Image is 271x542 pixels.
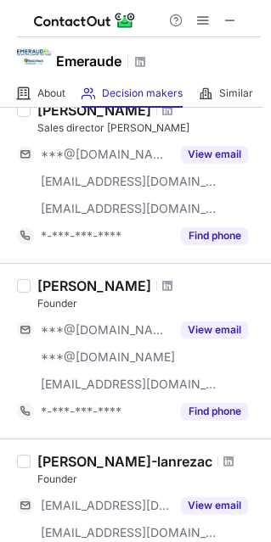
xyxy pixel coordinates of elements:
[181,403,248,420] button: Reveal Button
[41,525,217,540] span: [EMAIL_ADDRESS][DOMAIN_NAME]
[41,349,175,365] span: ***@[DOMAIN_NAME]
[37,277,151,294] div: [PERSON_NAME]
[41,201,217,216] span: [EMAIL_ADDRESS][DOMAIN_NAME]
[181,227,248,244] button: Reveal Button
[56,51,121,71] h1: Emeraude
[17,42,51,75] img: f9a583b37c3c62e7e0a0b738c89754f5
[41,174,217,189] span: [EMAIL_ADDRESS][DOMAIN_NAME]
[37,453,212,470] div: [PERSON_NAME]-lanrezac
[37,296,261,311] div: Founder
[41,377,217,392] span: [EMAIL_ADDRESS][DOMAIN_NAME]
[41,322,171,338] span: ***@[DOMAIN_NAME]
[219,87,253,100] span: Similar
[37,120,261,136] div: Sales director [PERSON_NAME]
[181,146,248,163] button: Reveal Button
[102,87,183,100] span: Decision makers
[181,497,248,514] button: Reveal Button
[37,102,151,119] div: [PERSON_NAME]
[37,87,65,100] span: About
[41,147,171,162] span: ***@[DOMAIN_NAME]
[181,321,248,338] button: Reveal Button
[41,498,171,513] span: [EMAIL_ADDRESS][DOMAIN_NAME]
[34,10,136,31] img: ContactOut v5.3.10
[37,472,261,487] div: Founder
